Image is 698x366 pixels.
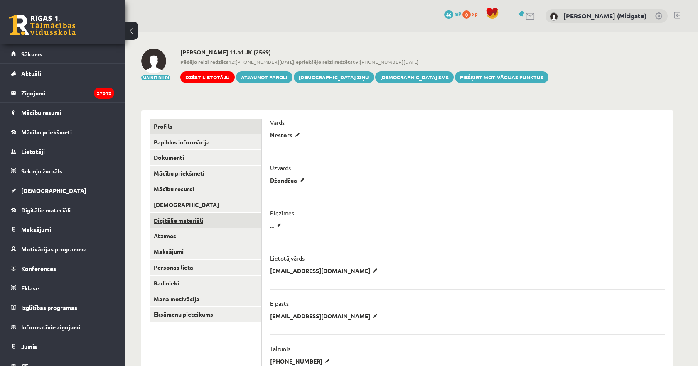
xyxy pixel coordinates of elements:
button: Mainīt bildi [141,75,170,80]
img: Nestors Džondžua [141,49,166,73]
span: Izglītības programas [21,304,77,311]
a: Mana motivācija [150,291,261,307]
a: Personas lieta [150,260,261,275]
a: Aktuāli [11,64,114,83]
span: [DEMOGRAPHIC_DATA] [21,187,86,194]
a: Sākums [11,44,114,63]
span: Informatīvie ziņojumi [21,323,80,331]
legend: Maksājumi [21,220,114,239]
a: Atzīmes [150,228,261,244]
span: xp [472,10,477,17]
span: Motivācijas programma [21,245,87,253]
p: [PHONE_NUMBER] [270,357,333,365]
a: Rīgas 1. Tālmācības vidusskola [9,15,76,35]
a: Radinieki [150,276,261,291]
a: Papildus informācija [150,134,261,150]
a: [PERSON_NAME] (Mitigate) [563,12,646,20]
p: Tālrunis [270,345,290,352]
a: [DEMOGRAPHIC_DATA] SMS [375,71,454,83]
span: Lietotāji [21,148,45,155]
a: Izglītības programas [11,298,114,317]
a: Informatīvie ziņojumi [11,317,114,337]
p: [EMAIL_ADDRESS][DOMAIN_NAME] [270,312,381,320]
span: Konferences [21,265,56,272]
a: Atjaunot paroli [236,71,292,83]
span: Mācību priekšmeti [21,128,72,136]
a: Mācību resursi [11,103,114,122]
a: Dzēst lietotāju [180,71,235,83]
span: Eklase [21,284,39,292]
span: 12:[PHONE_NUMBER][DATE] 09:[PHONE_NUMBER][DATE] [180,58,548,66]
span: Jumis [21,343,37,350]
i: 27012 [94,88,114,99]
span: mP [455,10,461,17]
p: Uzvārds [270,164,291,171]
a: Mācību priekšmeti [11,122,114,142]
a: Profils [150,119,261,134]
p: E-pasts [270,300,289,307]
a: Eksāmenu pieteikums [150,307,261,322]
a: Digitālie materiāli [11,200,114,220]
a: Maksājumi [150,244,261,259]
p: ... [270,222,284,229]
a: Mācību resursi [150,181,261,197]
a: [DEMOGRAPHIC_DATA] [150,197,261,212]
a: Konferences [11,259,114,278]
p: Piezīmes [270,209,294,217]
span: Digitālie materiāli [21,206,71,214]
span: Aktuāli [21,70,41,77]
a: 0 xp [462,10,482,17]
a: Motivācijas programma [11,239,114,259]
a: [DEMOGRAPHIC_DATA] [11,181,114,200]
p: Džondžua [270,176,307,184]
p: [EMAIL_ADDRESS][DOMAIN_NAME] [270,267,381,274]
span: 46 [444,10,453,19]
img: Vitālijs Viļums (Mitigate) [550,12,558,21]
p: Lietotājvārds [270,254,305,262]
b: Pēdējo reizi redzēts [180,59,229,65]
a: Ziņojumi27012 [11,83,114,102]
a: Mācību priekšmeti [150,166,261,181]
a: Sekmju žurnāls [11,161,114,181]
a: [DEMOGRAPHIC_DATA] ziņu [294,71,374,83]
p: Vārds [270,119,285,126]
span: Sākums [21,50,42,58]
h2: [PERSON_NAME] 11.b1 JK (2569) [180,49,548,56]
span: Sekmju žurnāls [21,167,62,175]
a: Piešķirt motivācijas punktus [455,71,548,83]
a: Lietotāji [11,142,114,161]
legend: Ziņojumi [21,83,114,102]
a: 46 mP [444,10,461,17]
a: Digitālie materiāli [150,213,261,228]
a: Eklase [11,278,114,298]
b: Iepriekšējo reizi redzēts [294,59,353,65]
a: Dokumenti [150,150,261,165]
p: Nestors [270,131,303,139]
span: 0 [462,10,471,19]
a: Maksājumi [11,220,114,239]
a: Jumis [11,337,114,356]
span: Mācību resursi [21,109,61,116]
